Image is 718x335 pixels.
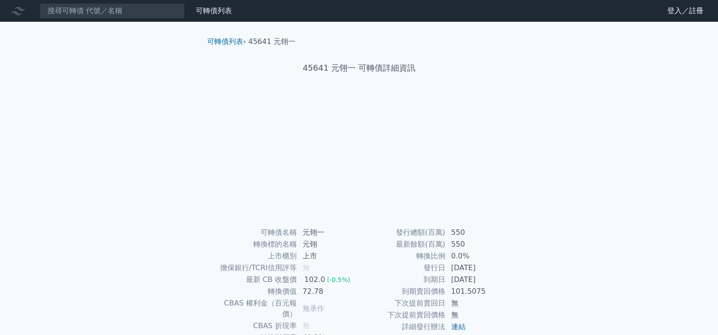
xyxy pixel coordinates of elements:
[446,227,508,238] td: 550
[207,36,246,47] li: ›
[327,276,351,283] span: (-0.5%)
[211,238,297,250] td: 轉換標的名稱
[297,250,359,262] td: 上市
[660,4,711,18] a: 登入／註冊
[211,227,297,238] td: 可轉債名稱
[446,250,508,262] td: 0.0%
[200,62,519,74] h1: 45641 元翎一 可轉債詳細資訊
[303,274,327,285] div: 102.0
[248,36,295,47] li: 45641 元翎一
[303,304,324,313] span: 無承作
[446,274,508,286] td: [DATE]
[211,286,297,297] td: 轉換價值
[359,286,446,297] td: 到期賣回價格
[359,297,446,309] td: 下次提前賣回日
[211,297,297,320] td: CBAS 權利金（百元報價）
[446,286,508,297] td: 101.5075
[359,309,446,321] td: 下次提前賣回價格
[211,250,297,262] td: 上市櫃別
[211,262,297,274] td: 擔保銀行/TCRI信用評等
[359,250,446,262] td: 轉換比例
[451,322,466,331] a: 連結
[303,321,310,330] span: 無
[446,238,508,250] td: 550
[446,262,508,274] td: [DATE]
[40,3,185,19] input: 搜尋可轉債 代號／名稱
[196,6,232,15] a: 可轉債列表
[297,286,359,297] td: 72.78
[359,227,446,238] td: 發行總額(百萬)
[303,263,310,272] span: 無
[297,238,359,250] td: 元翎
[211,320,297,332] td: CBAS 折現率
[359,274,446,286] td: 到期日
[297,227,359,238] td: 元翎一
[359,262,446,274] td: 發行日
[211,274,297,286] td: 最新 CB 收盤價
[359,321,446,333] td: 詳細發行辦法
[359,238,446,250] td: 最新餘額(百萬)
[446,297,508,309] td: 無
[446,309,508,321] td: 無
[207,37,243,46] a: 可轉債列表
